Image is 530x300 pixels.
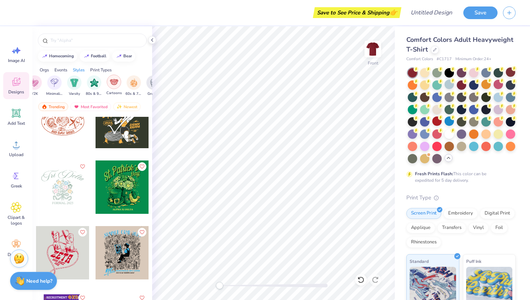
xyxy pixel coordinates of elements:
[112,51,135,62] button: bear
[73,67,85,73] div: Styles
[415,171,453,177] strong: Fresh Prints Flash:
[86,91,102,97] span: 80s & 90s
[125,75,142,97] button: filter button
[70,102,111,111] div: Most Favorited
[46,75,63,97] div: filter for Minimalist
[46,75,63,97] button: filter button
[31,91,38,97] span: Y2K
[54,67,67,73] div: Events
[49,54,74,58] div: homecoming
[78,228,87,237] button: Like
[455,56,491,62] span: Minimum Order: 24 +
[468,222,489,233] div: Vinyl
[70,79,79,87] img: Varsity Image
[78,162,87,171] button: Like
[84,54,89,58] img: trend_line.gif
[11,183,22,189] span: Greek
[138,228,146,237] button: Like
[110,78,118,86] img: Cartoons Image
[150,79,158,87] img: Grunge Image
[31,79,39,87] img: Y2K Image
[106,75,122,96] div: filter for Cartoons
[116,54,122,58] img: trend_line.gif
[38,102,68,111] div: Trending
[67,75,81,97] button: filter button
[86,75,102,97] div: filter for 80s & 90s
[8,252,25,257] span: Decorate
[138,162,146,171] button: Like
[415,171,504,184] div: This color can be expedited for 5 day delivery.
[27,75,42,97] button: filter button
[125,75,142,97] div: filter for 60s & 70s
[8,89,24,95] span: Designs
[8,58,25,63] span: Image AI
[146,75,161,97] div: filter for Grunge
[113,102,141,111] div: Newest
[90,79,98,87] img: 80s & 90s Image
[480,208,515,219] div: Digital Print
[366,42,380,56] img: Front
[40,67,49,73] div: Orgs
[8,120,25,126] span: Add Text
[443,208,478,219] div: Embroidery
[406,194,516,202] div: Print Type
[406,35,513,54] span: Comfort Colors Adult Heavyweight T-Shirt
[437,56,452,62] span: # C1717
[91,54,106,58] div: football
[9,152,23,158] span: Upload
[406,222,435,233] div: Applique
[406,237,441,248] div: Rhinestones
[491,222,508,233] div: Foil
[147,91,160,97] span: Grunge
[406,56,433,62] span: Comfort Colors
[463,6,498,19] button: Save
[389,8,397,17] span: 👉
[69,91,80,97] span: Varsity
[146,75,161,97] button: filter button
[437,222,466,233] div: Transfers
[38,51,77,62] button: homecoming
[50,79,58,87] img: Minimalist Image
[466,257,481,265] span: Puff Ink
[67,75,81,97] div: filter for Varsity
[123,54,132,58] div: bear
[368,60,378,66] div: Front
[116,104,122,109] img: newest.gif
[4,215,28,226] span: Clipart & logos
[50,37,142,44] input: Try "Alpha"
[405,5,458,20] input: Untitled Design
[42,54,48,58] img: trend_line.gif
[90,67,112,73] div: Print Types
[406,208,441,219] div: Screen Print
[106,75,122,97] button: filter button
[80,51,110,62] button: football
[86,75,102,97] button: filter button
[106,91,122,96] span: Cartoons
[130,79,138,87] img: 60s & 70s Image
[410,257,429,265] span: Standard
[125,91,142,97] span: 60s & 70s
[41,104,47,109] img: trending.gif
[46,91,63,97] span: Minimalist
[27,75,42,97] div: filter for Y2K
[216,282,223,289] div: Accessibility label
[74,104,79,109] img: most_fav.gif
[315,7,399,18] div: Save to See Price & Shipping
[26,278,52,284] strong: Need help?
